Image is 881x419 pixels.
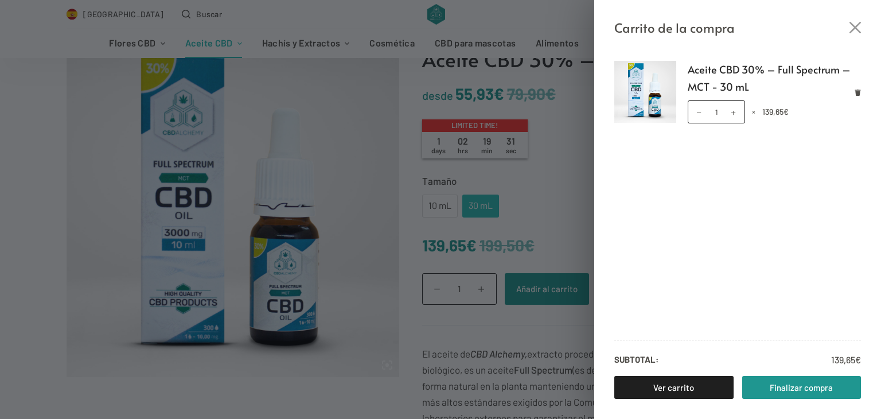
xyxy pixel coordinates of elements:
a: Eliminar Aceite CBD 30% – Full Spectrum – MCT - 30 mL del carrito [855,89,861,95]
bdi: 139,65 [831,354,861,365]
a: Aceite CBD 30% – Full Spectrum – MCT - 30 mL [688,61,861,95]
span: × [752,107,755,117]
a: Finalizar compra [742,376,861,399]
bdi: 139,65 [762,107,789,117]
button: Cerrar el cajón del carrito [849,22,861,33]
input: Cantidad de productos [688,100,745,123]
span: € [855,354,861,365]
a: Ver carrito [614,376,734,399]
span: € [783,107,789,117]
span: Carrito de la compra [614,17,735,38]
strong: Subtotal: [614,352,658,367]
